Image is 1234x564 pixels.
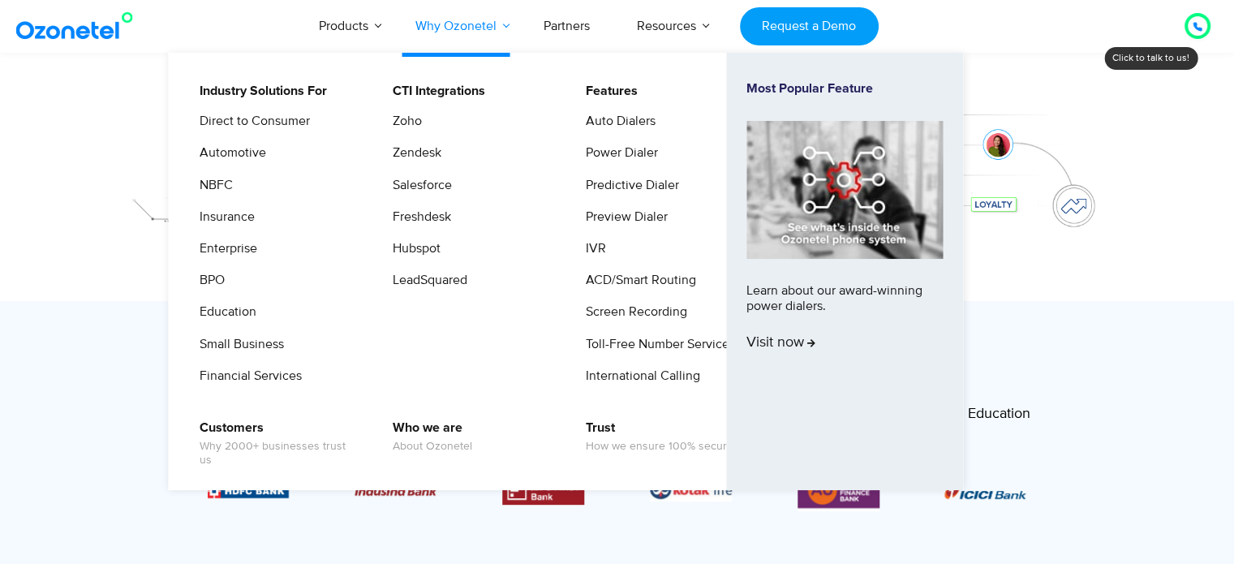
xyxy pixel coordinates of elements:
[189,239,260,259] a: Enterprise
[382,418,475,456] a: Who we areAbout Ozonetel
[189,334,286,355] a: Small Business
[189,207,257,227] a: Insurance
[502,476,584,505] img: Picture12.png
[575,175,681,196] a: Predictive Dialer
[189,81,329,101] a: Industry Solutions For
[575,81,640,101] a: Features
[650,478,732,502] img: Picture26.jpg
[355,486,436,496] img: Picture10.png
[382,111,424,131] a: Zoho
[746,81,943,462] a: Most Popular FeatureLearn about our award-winning power dialers.Visit now
[798,468,879,511] img: Picture13.png
[207,480,289,500] div: 2 / 6
[189,143,269,163] a: Automotive
[118,342,1116,370] div: Trusted CX Partner for 3,500+ Global Brands
[740,7,879,45] a: Request a Demo
[575,418,741,456] a: TrustHow we ensure 100% security
[575,239,608,259] a: IVR
[575,143,660,163] a: Power Dialer
[382,239,443,259] a: Hubspot
[575,111,658,131] a: Auto Dialers
[382,143,444,163] a: Zendesk
[189,418,362,470] a: CustomersWhy 2000+ businesses trust us
[207,484,289,497] img: Picture9.png
[189,302,259,322] a: Education
[945,483,1027,499] img: Picture8.png
[382,270,470,291] a: LeadSquared
[502,476,584,505] div: 4 / 6
[968,405,1030,423] span: Education
[746,334,815,352] span: Visit now
[189,270,227,291] a: BPO
[575,302,690,322] a: Screen Recording
[575,270,699,291] a: ACD/Smart Routing
[575,207,670,227] a: Preview Dialer
[200,440,359,467] span: Why 2000+ businesses trust us
[189,175,235,196] a: NBFC
[208,468,1027,511] div: Image Carousel
[798,468,879,511] div: 6 / 6
[586,440,738,454] span: How we ensure 100% security
[746,121,943,258] img: phone-system-min.jpg
[575,366,703,386] a: International Calling
[968,403,1030,430] a: Education
[382,175,454,196] a: Salesforce
[189,366,304,386] a: Financial Services
[382,81,488,101] a: CTI Integrations
[189,111,312,131] a: Direct to Consumer
[650,478,732,502] div: 5 / 6
[945,480,1027,500] div: 1 / 6
[393,440,472,454] span: About Ozonetel
[355,480,436,500] div: 3 / 6
[575,334,737,355] a: Toll-Free Number Services
[382,207,454,227] a: Freshdesk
